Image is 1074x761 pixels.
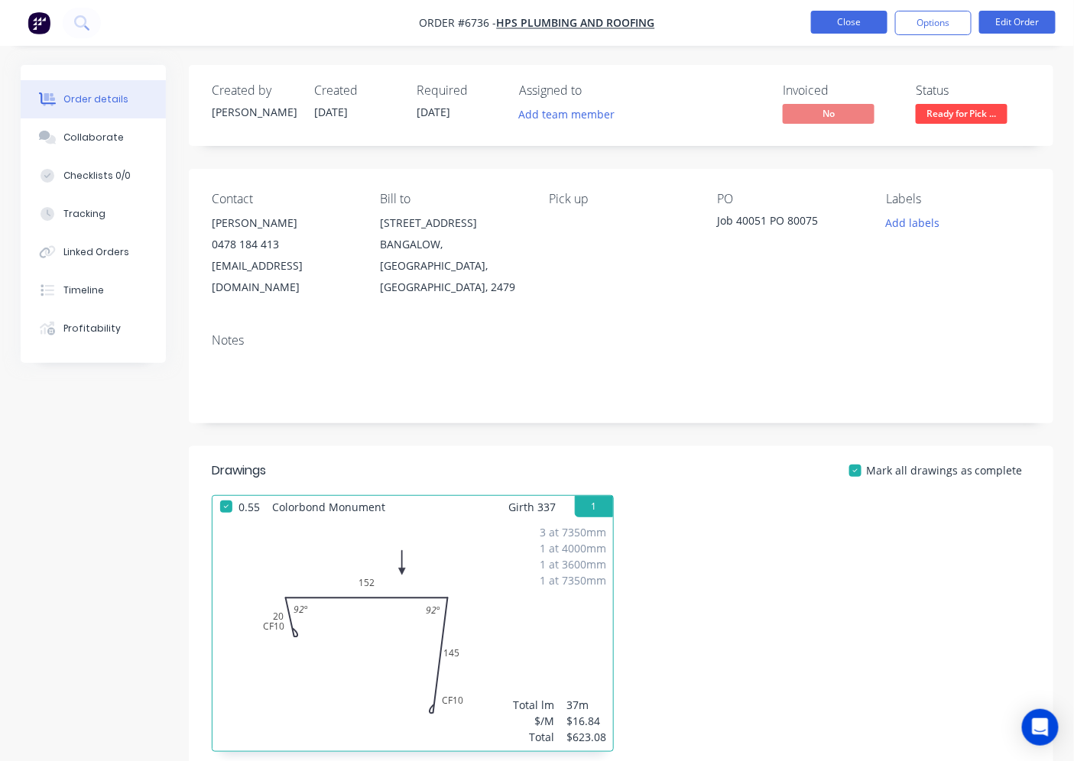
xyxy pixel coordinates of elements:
[212,83,296,98] div: Created by
[1022,709,1059,746] div: Open Intercom Messenger
[783,83,897,98] div: Invoiced
[63,207,105,221] div: Tracking
[212,212,356,298] div: [PERSON_NAME]0478 184 413[EMAIL_ADDRESS][DOMAIN_NAME]
[497,16,655,31] a: HPS Plumbing and Roofing
[212,333,1030,348] div: Notes
[979,11,1056,34] button: Edit Order
[232,496,266,518] span: 0.55
[718,212,862,234] div: Job 40051 PO 80075
[811,11,887,34] button: Close
[212,192,356,206] div: Contact
[519,104,623,125] button: Add team member
[540,524,607,540] div: 3 at 7350mm
[212,255,356,298] div: [EMAIL_ADDRESS][DOMAIN_NAME]
[575,496,613,517] button: 1
[63,131,124,144] div: Collaborate
[514,729,555,745] div: Total
[549,192,693,206] div: Pick up
[567,713,607,729] div: $16.84
[540,540,607,556] div: 1 at 4000mm
[314,105,348,119] span: [DATE]
[212,234,356,255] div: 0478 184 413
[266,496,391,518] span: Colorbond Monument
[212,461,266,480] div: Drawings
[783,104,874,123] span: No
[866,462,1023,478] span: Mark all drawings as complete
[21,309,166,348] button: Profitability
[381,234,525,298] div: BANGALOW, [GEOGRAPHIC_DATA], [GEOGRAPHIC_DATA], 2479
[21,271,166,309] button: Timeline
[63,283,104,297] div: Timeline
[21,157,166,195] button: Checklists 0/0
[509,496,556,518] span: Girth 337
[381,212,525,234] div: [STREET_ADDRESS]
[519,83,672,98] div: Assigned to
[21,80,166,118] button: Order details
[381,212,525,298] div: [STREET_ADDRESS]BANGALOW, [GEOGRAPHIC_DATA], [GEOGRAPHIC_DATA], 2479
[314,83,398,98] div: Created
[63,169,131,183] div: Checklists 0/0
[21,233,166,271] button: Linked Orders
[895,11,972,35] button: Options
[212,104,296,120] div: [PERSON_NAME]
[718,192,862,206] div: PO
[21,118,166,157] button: Collaborate
[381,192,525,206] div: Bill to
[417,83,501,98] div: Required
[420,16,497,31] span: Order #6736 -
[878,212,948,233] button: Add labels
[213,518,613,751] div: 0CF1020152CF1014592º92º3 at 7350mm1 at 4000mm1 at 3600mm1 at 7350mmTotal lm$/MTotal37m$16.84$623.08
[21,195,166,233] button: Tracking
[63,322,121,335] div: Profitability
[540,572,607,588] div: 1 at 7350mm
[511,104,623,125] button: Add team member
[63,245,129,259] div: Linked Orders
[417,105,450,119] span: [DATE]
[567,697,607,713] div: 37m
[916,104,1007,123] span: Ready for Pick ...
[514,697,555,713] div: Total lm
[567,729,607,745] div: $623.08
[886,192,1030,206] div: Labels
[514,713,555,729] div: $/M
[540,556,607,572] div: 1 at 3600mm
[916,83,1030,98] div: Status
[63,92,128,106] div: Order details
[212,212,356,234] div: [PERSON_NAME]
[916,104,1007,127] button: Ready for Pick ...
[28,11,50,34] img: Factory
